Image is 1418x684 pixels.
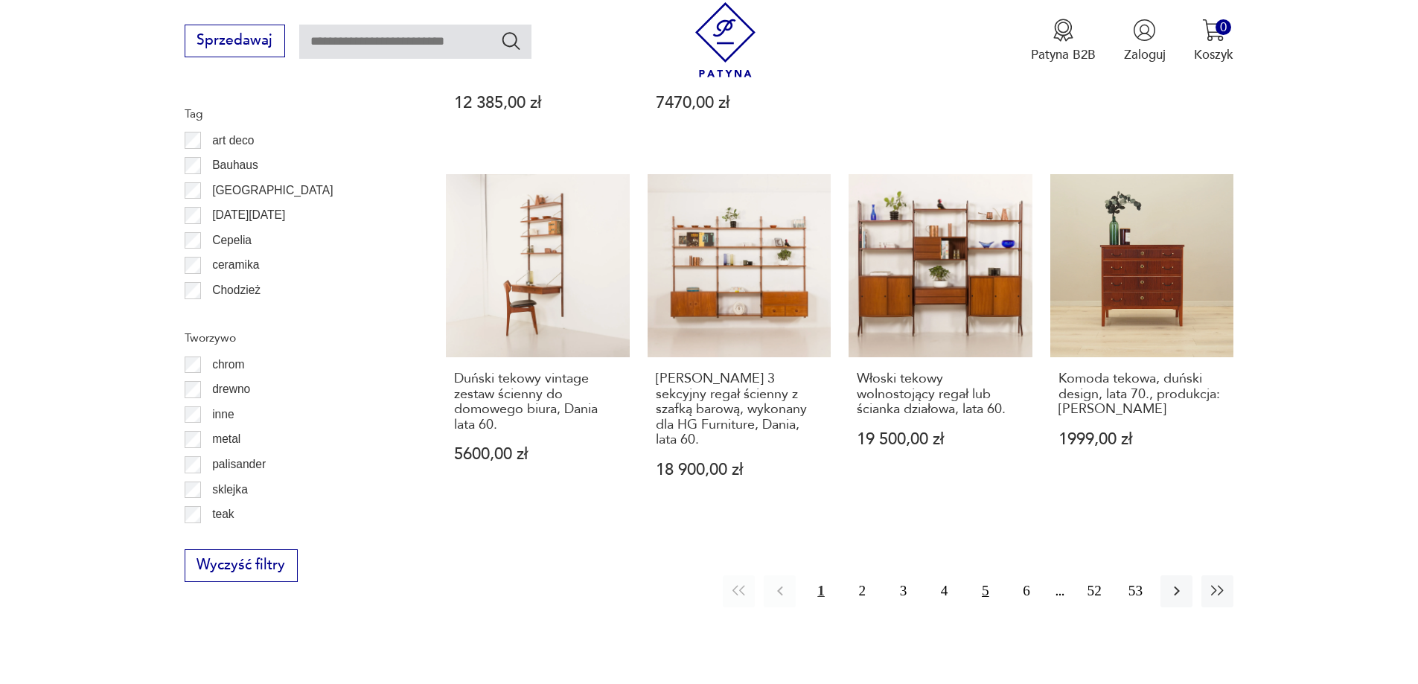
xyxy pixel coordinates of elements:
p: inne [212,405,234,424]
p: Koszyk [1194,46,1233,63]
button: 6 [1010,575,1042,607]
p: metal [212,429,240,449]
p: Ćmielów [212,306,257,325]
button: 4 [928,575,960,607]
img: Ikonka użytkownika [1133,19,1156,42]
p: chrom [212,355,244,374]
button: Wyczyść filtry [185,549,298,582]
img: Patyna - sklep z meblami i dekoracjami vintage [688,2,763,77]
p: ceramika [212,255,259,275]
p: art deco [212,131,254,150]
button: Zaloguj [1124,19,1166,63]
p: tworzywo sztuczne [212,530,310,549]
p: Tag [185,104,403,124]
a: Duński tekowy vintage zestaw ścienny do domowego biura, Dania lata 60.Duński tekowy vintage zesta... [446,174,630,513]
p: Chodzież [212,281,261,300]
p: 12 385,00 zł [454,95,622,111]
p: Tworzywo [185,328,403,348]
button: Szukaj [500,30,522,51]
button: 1 [805,575,837,607]
button: 53 [1120,575,1152,607]
p: sklejka [212,480,248,499]
p: teak [212,505,234,524]
p: Zaloguj [1124,46,1166,63]
h3: [PERSON_NAME] 3 sekcyjny regał ścienny z szafką barową, wykonany dla HG Furniture, Dania, lata 60. [656,371,823,447]
a: Hansen&Guldborg 3 sekcyjny regał ścienny z szafką barową, wykonany dla HG Furniture, Dania, lata ... [648,174,831,513]
button: 52 [1079,575,1111,607]
button: 2 [846,575,878,607]
p: Cepelia [212,231,252,250]
button: Sprzedawaj [185,25,285,57]
p: [GEOGRAPHIC_DATA] [212,181,333,200]
a: Ikona medaluPatyna B2B [1031,19,1096,63]
img: Ikona koszyka [1202,19,1225,42]
button: 3 [887,575,919,607]
button: Patyna B2B [1031,19,1096,63]
a: Komoda tekowa, duński design, lata 70., produkcja: DaniaKomoda tekowa, duński design, lata 70., p... [1050,174,1234,513]
h3: Komoda tekowa, duński design, lata 70., produkcja: [PERSON_NAME] [1058,371,1226,417]
img: Ikona medalu [1052,19,1075,42]
h3: Duński tekowy vintage zestaw ścienny do domowego biura, Dania lata 60. [454,371,622,432]
p: drewno [212,380,250,399]
a: Włoski tekowy wolnostojący regał lub ścianka działowa, lata 60.Włoski tekowy wolnostojący regał l... [849,174,1032,513]
button: 5 [969,575,1001,607]
p: 19 500,00 zł [857,432,1024,447]
button: 0Koszyk [1194,19,1233,63]
p: palisander [212,455,266,474]
p: [DATE][DATE] [212,205,285,225]
p: Patyna B2B [1031,46,1096,63]
p: 5600,00 zł [454,447,622,462]
a: Sprzedawaj [185,36,285,48]
p: 18 900,00 zł [656,462,823,478]
p: Bauhaus [212,156,258,175]
h3: Włoski tekowy wolnostojący regał lub ścianka działowa, lata 60. [857,371,1024,417]
p: 1999,00 zł [1058,432,1226,447]
p: 7470,00 zł [656,95,823,111]
div: 0 [1216,19,1231,35]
